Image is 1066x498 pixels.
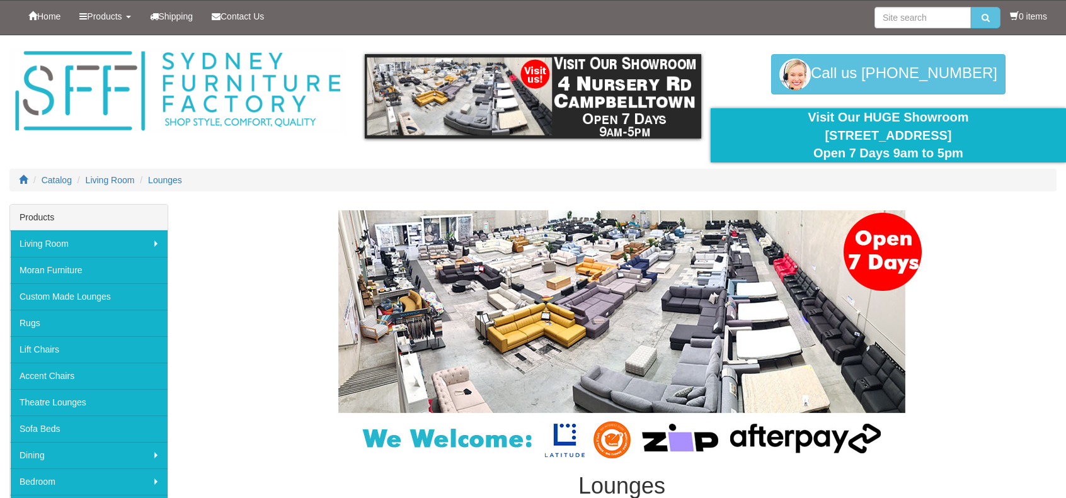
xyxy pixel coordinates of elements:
[148,175,182,185] a: Lounges
[10,205,168,230] div: Products
[37,11,60,21] span: Home
[70,1,140,32] a: Products
[720,108,1057,162] div: Visit Our HUGE Showroom [STREET_ADDRESS] Open 7 Days 9am to 5pm
[10,283,168,310] a: Custom Made Lounges
[10,416,168,442] a: Sofa Beds
[874,7,971,28] input: Site search
[19,1,70,32] a: Home
[10,257,168,283] a: Moran Furniture
[307,210,937,461] img: Lounges
[202,1,273,32] a: Contact Us
[221,11,264,21] span: Contact Us
[42,175,72,185] a: Catalog
[159,11,193,21] span: Shipping
[10,442,168,468] a: Dining
[86,175,135,185] a: Living Room
[10,336,168,363] a: Lift Chairs
[140,1,203,32] a: Shipping
[10,468,168,495] a: Bedroom
[10,310,168,336] a: Rugs
[10,363,168,389] a: Accent Chairs
[1010,10,1047,23] li: 0 items
[10,230,168,257] a: Living Room
[87,11,122,21] span: Products
[10,389,168,416] a: Theatre Lounges
[9,48,346,135] img: Sydney Furniture Factory
[365,54,701,139] img: showroom.gif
